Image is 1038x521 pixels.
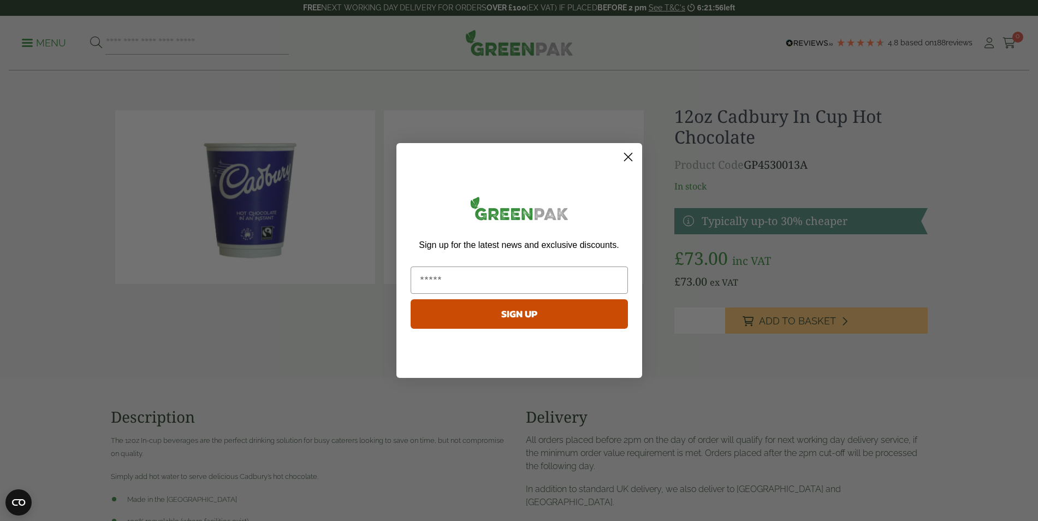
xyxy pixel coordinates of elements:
button: SIGN UP [411,299,628,329]
img: greenpak_logo [411,192,628,229]
button: Open CMP widget [5,489,32,516]
input: Email [411,267,628,294]
button: Close dialog [619,147,638,167]
span: Sign up for the latest news and exclusive discounts. [419,240,619,250]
